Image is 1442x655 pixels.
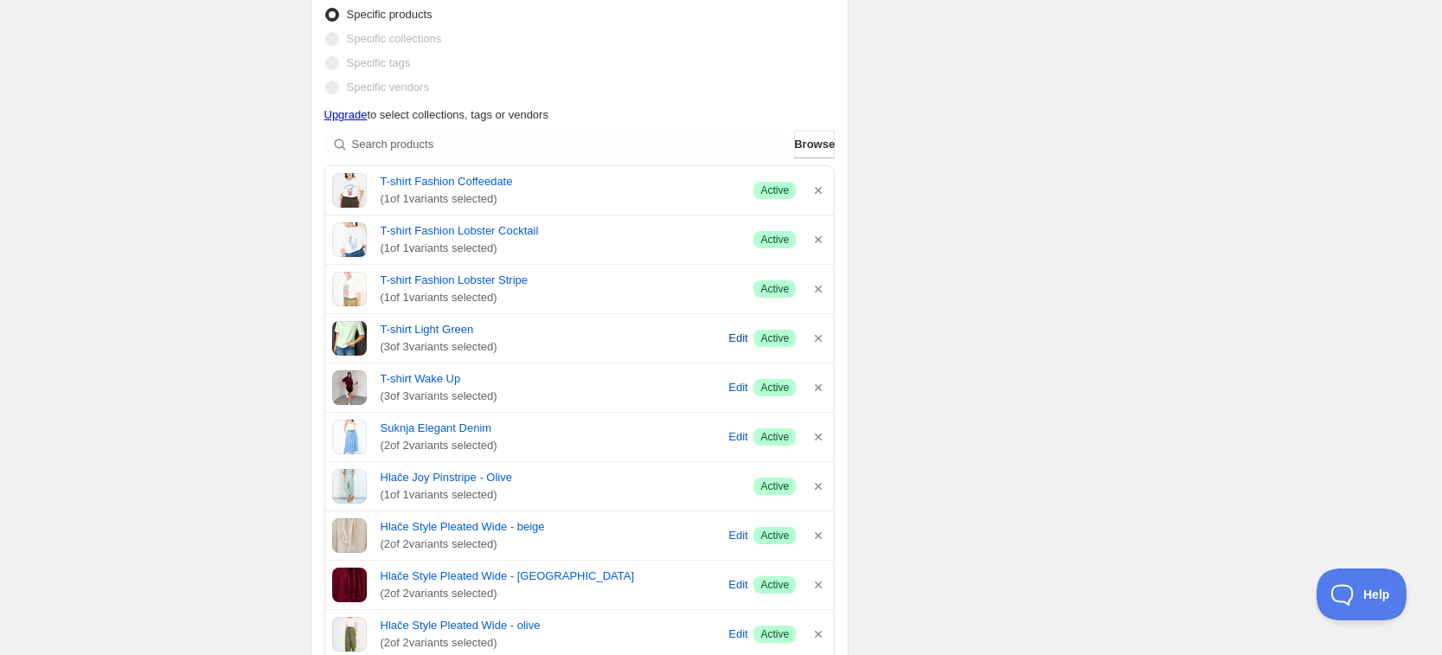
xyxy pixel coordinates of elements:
[726,522,750,549] button: Edit
[381,469,740,486] a: Hlače Joy Pinstripe - Olive
[347,8,433,21] span: Specific products
[760,430,789,444] span: Active
[760,183,789,197] span: Active
[760,282,789,296] span: Active
[381,536,723,553] span: ( 2 of 2 variants selected)
[726,620,750,648] button: Edit
[760,331,789,345] span: Active
[726,423,750,451] button: Edit
[1317,568,1407,620] iframe: Toggle Customer Support
[347,32,442,45] span: Specific collections
[728,527,747,544] span: Edit
[381,173,740,190] a: T-shirt Fashion Coffeedate
[381,272,740,289] a: T-shirt Fashion Lobster Stripe
[728,428,747,446] span: Edit
[381,437,723,454] span: ( 2 of 2 variants selected)
[794,136,835,153] span: Browse
[760,529,789,543] span: Active
[381,585,723,602] span: ( 2 of 2 variants selected)
[726,571,750,599] button: Edit
[381,568,723,585] a: Hlače Style Pleated Wide - [GEOGRAPHIC_DATA]
[794,131,835,158] button: Browse
[324,108,368,121] a: Upgrade
[381,634,723,652] span: ( 2 of 2 variants selected)
[760,578,789,592] span: Active
[381,370,723,388] a: T-shirt Wake Up
[728,330,747,347] span: Edit
[760,627,789,641] span: Active
[381,486,740,504] span: ( 1 of 1 variants selected)
[347,56,411,69] span: Specific tags
[381,420,723,437] a: Suknja Elegant Denim
[381,321,723,338] a: T-shirt Light Green
[381,617,723,634] a: Hlače Style Pleated Wide - olive
[726,324,750,352] button: Edit
[381,388,723,405] span: ( 3 of 3 variants selected)
[381,338,723,356] span: ( 3 of 3 variants selected)
[381,190,740,208] span: ( 1 of 1 variants selected)
[347,80,429,93] span: Specific vendors
[728,379,747,396] span: Edit
[381,240,740,257] span: ( 1 of 1 variants selected)
[728,626,747,643] span: Edit
[381,222,740,240] a: T-shirt Fashion Lobster Cocktail
[324,106,836,124] p: to select collections, tags or vendors
[352,131,791,158] input: Search products
[381,518,723,536] a: Hlače Style Pleated Wide - beige
[726,374,750,401] button: Edit
[381,289,740,306] span: ( 1 of 1 variants selected)
[760,233,789,247] span: Active
[760,479,789,493] span: Active
[728,576,747,594] span: Edit
[760,381,789,395] span: Active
